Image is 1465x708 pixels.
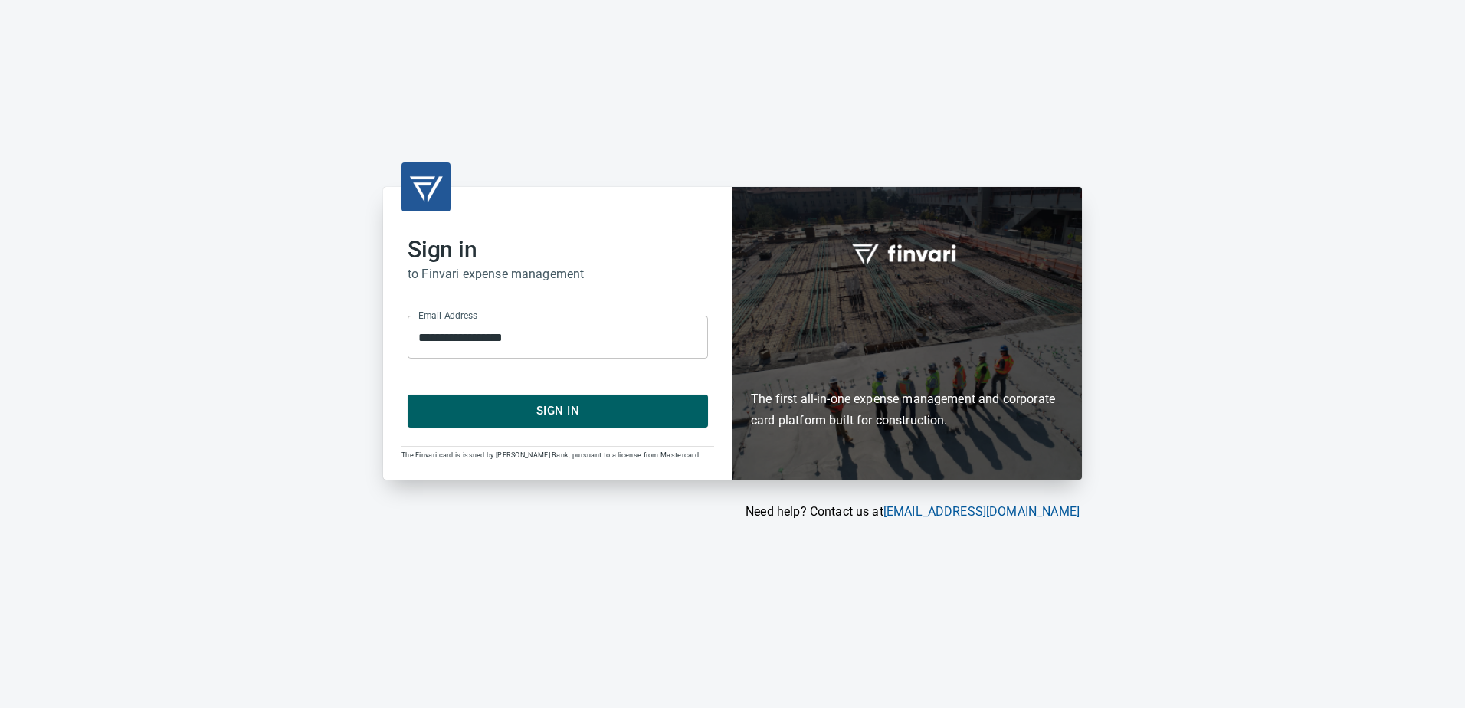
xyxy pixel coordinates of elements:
img: fullword_logo_white.png [850,235,965,270]
span: The Finvari card is issued by [PERSON_NAME] Bank, pursuant to a license from Mastercard [401,451,699,459]
p: Need help? Contact us at [383,503,1080,521]
span: Sign In [424,401,691,421]
img: transparent_logo.png [408,169,444,205]
a: [EMAIL_ADDRESS][DOMAIN_NAME] [883,504,1080,519]
button: Sign In [408,395,708,427]
div: Finvari [732,187,1082,479]
h6: The first all-in-one expense management and corporate card platform built for construction. [751,300,1064,431]
h2: Sign in [408,236,708,264]
h6: to Finvari expense management [408,264,708,285]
